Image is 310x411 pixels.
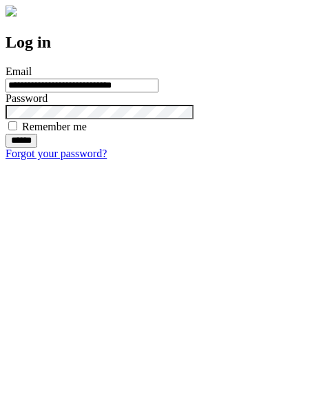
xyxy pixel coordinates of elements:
h2: Log in [6,33,304,52]
label: Remember me [22,121,87,132]
a: Forgot your password? [6,148,107,159]
label: Email [6,66,32,77]
label: Password [6,92,48,104]
img: logo-4e3dc11c47720685a147b03b5a06dd966a58ff35d612b21f08c02c0306f2b779.png [6,6,17,17]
